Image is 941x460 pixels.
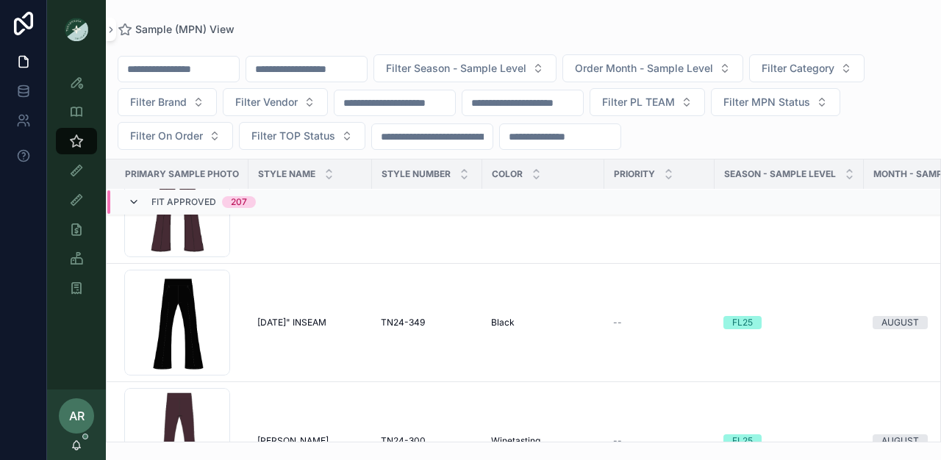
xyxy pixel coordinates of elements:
[590,88,705,116] button: Select Button
[491,435,540,447] span: Winetasting
[491,317,515,328] span: Black
[69,407,85,425] span: AR
[125,168,239,180] span: PRIMARY SAMPLE PHOTO
[881,316,919,329] div: AUGUST
[749,54,865,82] button: Select Button
[381,317,425,328] span: TN24-349
[258,168,315,180] span: Style Name
[562,54,743,82] button: Select Button
[257,317,326,328] span: [DATE]" INSEAM
[135,22,235,37] span: Sample (MPN) View
[235,95,298,109] span: Filter Vendor
[386,61,526,76] span: Filter Season - Sample Level
[251,129,335,143] span: Filter TOP Status
[118,122,233,150] button: Select Button
[613,435,622,447] span: --
[762,61,834,76] span: Filter Category
[724,168,836,180] span: Season - Sample Level
[881,434,919,448] div: AUGUST
[732,434,753,448] div: FL25
[65,18,88,41] img: App logo
[130,129,203,143] span: Filter On Order
[47,59,106,320] div: scrollable content
[723,434,855,448] a: FL25
[613,317,622,328] span: --
[492,168,523,180] span: Color
[491,317,595,328] a: Black
[381,317,473,328] a: TN24-349
[257,435,363,447] a: [PERSON_NAME]
[373,54,557,82] button: Select Button
[575,61,713,76] span: Order Month - Sample Level
[613,317,706,328] a: --
[130,95,187,109] span: Filter Brand
[223,88,328,116] button: Select Button
[118,22,235,37] a: Sample (MPN) View
[723,316,855,329] a: FL25
[614,168,655,180] span: PRIORITY
[239,122,365,150] button: Select Button
[257,435,329,447] span: [PERSON_NAME]
[118,88,217,116] button: Select Button
[732,316,753,329] div: FL25
[613,435,706,447] a: --
[723,95,810,109] span: Filter MPN Status
[231,196,247,208] div: 207
[257,317,363,328] a: [DATE]" INSEAM
[382,168,451,180] span: Style Number
[381,435,426,447] span: TN24-300
[711,88,840,116] button: Select Button
[151,196,216,208] span: Fit Approved
[602,95,675,109] span: Filter PL TEAM
[381,435,473,447] a: TN24-300
[491,435,595,447] a: Winetasting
